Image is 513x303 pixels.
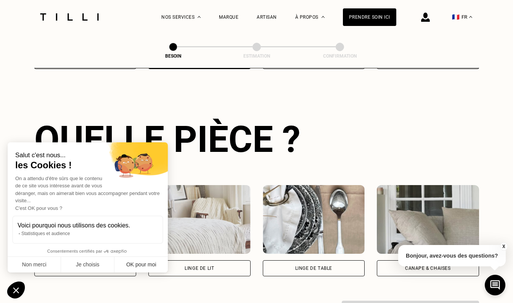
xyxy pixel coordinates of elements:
div: Linge de table [295,266,332,271]
a: Prendre soin ici [343,8,396,26]
img: Tilli retouche votre Linge de lit [148,185,251,254]
img: icône connexion [421,13,430,22]
p: Bonjour, avez-vous des questions? [398,245,506,266]
button: X [500,242,507,251]
a: Artisan [257,15,277,20]
a: Marque [219,15,238,20]
div: Quelle pièce ? [34,118,479,161]
div: Confirmation [302,53,378,59]
img: menu déroulant [469,16,472,18]
img: Menu déroulant à propos [322,16,325,18]
div: Linge de lit [185,266,214,271]
span: 🇫🇷 [452,13,460,21]
img: Logo du service de couturière Tilli [37,13,101,21]
div: Besoin [135,53,211,59]
img: Tilli retouche votre Canapé & chaises [377,185,479,254]
img: Tilli retouche votre Linge de table [263,185,365,254]
img: Menu déroulant [198,16,201,18]
div: Estimation [219,53,295,59]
